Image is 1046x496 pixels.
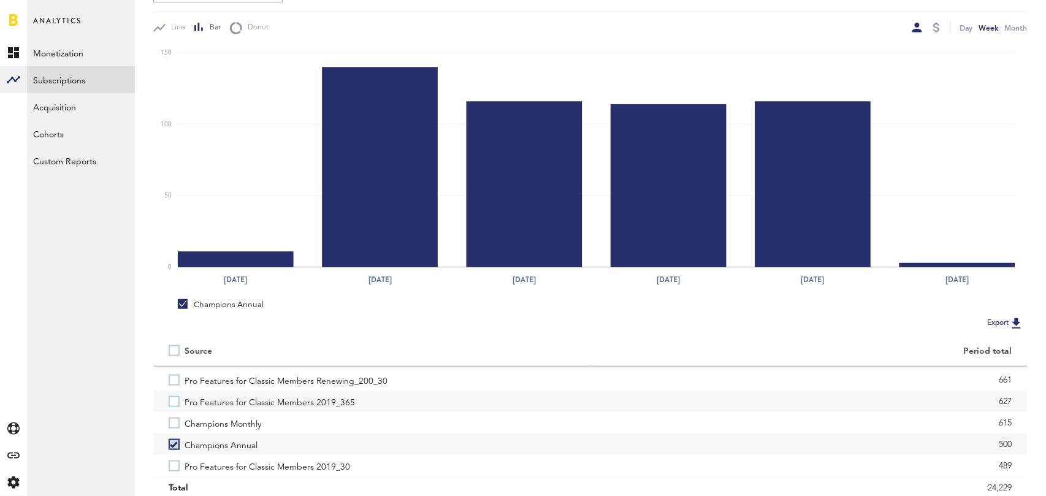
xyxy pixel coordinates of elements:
[166,23,185,33] span: Line
[161,50,172,56] text: 150
[606,435,1012,454] div: 500
[185,369,387,391] span: Pro Features for Classic Members Renewing_200_30
[979,21,999,34] div: Week
[368,275,392,286] text: [DATE]
[27,66,135,93] a: Subscriptions
[204,23,221,33] span: Bar
[960,21,973,34] div: Day
[185,433,258,455] span: Champions Annual
[33,13,82,39] span: Analytics
[168,264,172,270] text: 0
[606,414,1012,432] div: 615
[185,391,355,412] span: Pro Features for Classic Members 2019_365
[27,93,135,120] a: Acquisition
[27,39,135,66] a: Monetization
[242,23,269,33] span: Donut
[606,457,1012,475] div: 489
[161,121,172,128] text: 100
[801,275,825,286] text: [DATE]
[984,315,1028,331] button: Export
[178,299,264,310] div: Champions Annual
[606,346,1012,357] div: Period total
[185,455,350,476] span: Pro Features for Classic Members 2019_30
[606,392,1012,411] div: 627
[27,147,135,174] a: Custom Reports
[1005,21,1028,34] div: Month
[1009,316,1024,330] img: Export
[224,275,247,286] text: [DATE]
[164,193,172,199] text: 50
[185,412,262,433] span: Champions Monthly
[27,120,135,147] a: Cohorts
[26,9,70,20] span: Support
[513,275,536,286] text: [DATE]
[657,275,681,286] text: [DATE]
[606,371,1012,389] div: 661
[185,346,212,357] div: Source
[945,275,969,286] text: [DATE]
